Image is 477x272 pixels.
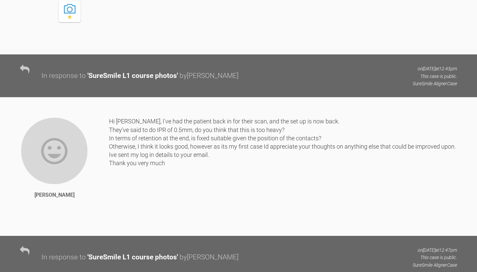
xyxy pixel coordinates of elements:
div: In response to [41,70,86,82]
p: SureSmile Aligner Case [413,80,457,87]
p: This case is public. [413,73,457,80]
div: by [PERSON_NAME] [180,252,238,263]
div: In response to [41,252,86,263]
div: ' SureSmile L1 course photos ' [87,252,178,263]
div: by [PERSON_NAME] [180,70,238,82]
div: Hi [PERSON_NAME], I've had the patient back in for their scan, and the set up is now back. They'v... [109,117,457,226]
p: SureSmile Aligner Case [413,261,457,269]
div: [PERSON_NAME] [34,191,75,199]
div: ' SureSmile L1 course photos ' [87,70,178,82]
img: Isabella Sharrock [21,117,88,185]
p: on [DATE] at 12:43pm [413,65,457,72]
p: on [DATE] at 12:47pm [413,246,457,254]
p: This case is public. [413,254,457,261]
